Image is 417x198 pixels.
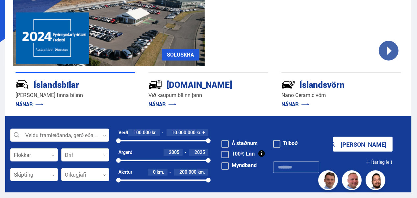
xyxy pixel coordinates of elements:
[281,91,401,99] p: Nano Ceramic vörn
[333,137,393,152] button: [PERSON_NAME]
[281,78,378,90] div: Íslandsvörn
[222,140,258,146] label: Á staðnum
[197,169,205,175] span: km.
[148,91,268,99] p: Við kaupum bílinn þinn
[162,49,199,61] a: SÖLUSKRÁ
[118,130,128,135] div: Verð
[5,3,25,22] button: Open LiveChat chat widget
[118,169,132,175] div: Akstur
[172,129,195,136] span: 10.000.000
[367,171,386,191] img: nhp88E3Fdnt1Opn2.png
[15,101,43,108] a: NÁNAR
[179,169,196,175] span: 200.000
[281,78,295,91] img: -Svtn6bYgwAsiwNX.svg
[148,78,245,90] div: [DOMAIN_NAME]
[157,169,164,175] span: km.
[15,78,29,91] img: JRvxyua_JYH6wB4c.svg
[222,151,255,156] label: 100% Lán
[195,149,205,155] span: 2025
[118,150,132,155] div: Árgerð
[281,101,309,108] a: NÁNAR
[134,129,151,136] span: 100.000
[202,130,205,135] span: +
[15,78,112,90] div: Íslandsbílar
[222,162,257,168] label: Myndband
[343,171,363,191] img: siFngHWaQ9KaOqBr.png
[153,169,156,175] span: 0
[148,101,176,108] a: NÁNAR
[273,140,298,146] label: Tilboð
[152,130,157,135] span: kr.
[196,130,201,135] span: kr.
[148,78,162,91] img: tr5P-W3DuiFaO7aO.svg
[366,155,392,169] button: Ítarleg leit
[15,91,135,99] p: [PERSON_NAME] finna bílinn
[319,171,339,191] img: FbJEzSuNWCJXmdc-.webp
[169,149,179,155] span: 2005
